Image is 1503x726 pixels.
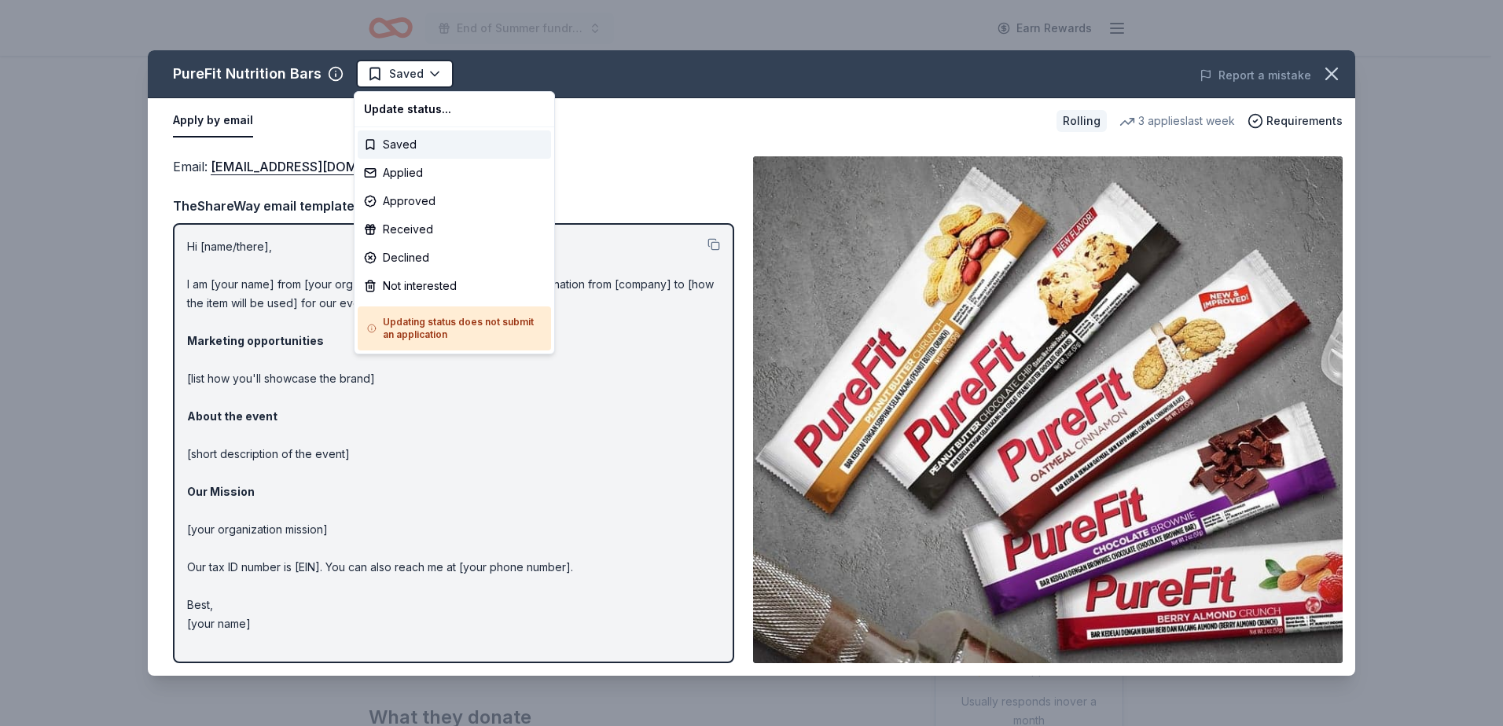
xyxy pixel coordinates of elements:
div: Saved [358,130,551,159]
div: Applied [358,159,551,187]
div: Update status... [358,95,551,123]
div: Declined [358,244,551,272]
div: Not interested [358,272,551,300]
span: End of Summer fundraiser [457,19,582,38]
div: Approved [358,187,551,215]
div: Received [358,215,551,244]
h5: Updating status does not submit an application [367,316,542,341]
